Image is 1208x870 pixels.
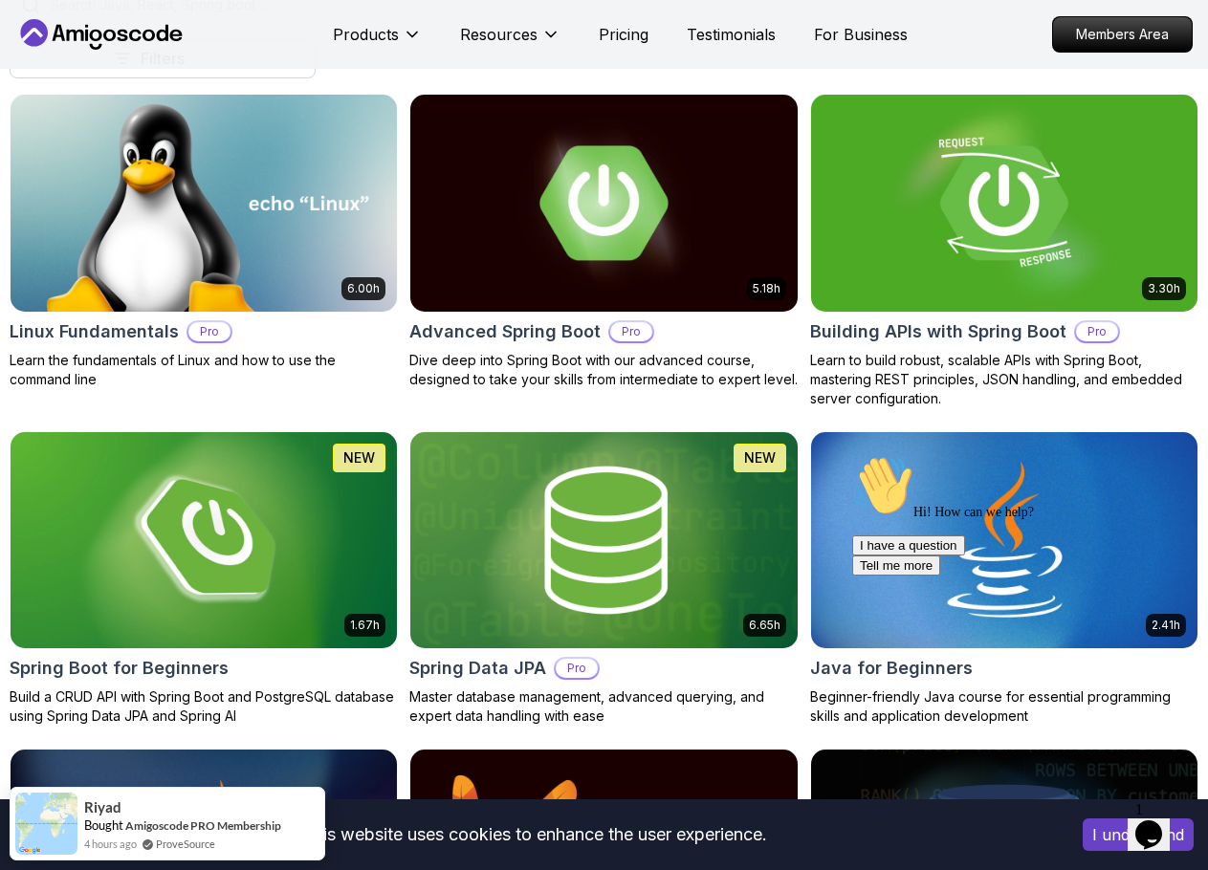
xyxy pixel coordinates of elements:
[599,23,648,46] a: Pricing
[15,793,77,855] img: provesource social proof notification image
[343,448,375,468] p: NEW
[8,88,121,108] button: I have a question
[811,95,1197,312] img: Building APIs with Spring Boot card
[10,655,229,682] h2: Spring Boot for Beginners
[409,687,798,726] p: Master database management, advanced querying, and expert data handling with ease
[347,281,380,296] p: 6.00h
[8,8,352,128] div: 👋Hi! How can we help?I have a questionTell me more
[1076,322,1118,341] p: Pro
[610,322,652,341] p: Pro
[156,836,215,852] a: ProveSource
[1052,16,1193,53] a: Members Area
[810,318,1066,345] h2: Building APIs with Spring Boot
[125,818,281,833] a: Amigoscode PRO Membership
[460,23,538,46] p: Resources
[10,687,398,726] p: Build a CRUD API with Spring Boot and PostgreSQL database using Spring Data JPA and Spring AI
[1083,818,1194,851] button: Accept cookies
[810,94,1198,408] a: Building APIs with Spring Boot card3.30hBuilding APIs with Spring BootProLearn to build robust, s...
[8,108,96,128] button: Tell me more
[84,799,121,816] span: riyad
[810,687,1198,726] p: Beginner-friendly Java course for essential programming skills and application development
[84,817,123,833] span: Bought
[10,431,398,727] a: Spring Boot for Beginners card1.67hNEWSpring Boot for BeginnersBuild a CRUD API with Spring Boot ...
[1053,17,1192,52] p: Members Area
[1148,281,1180,296] p: 3.30h
[749,618,780,633] p: 6.65h
[810,351,1198,408] p: Learn to build robust, scalable APIs with Spring Boot, mastering REST principles, JSON handling, ...
[188,322,231,341] p: Pro
[410,95,797,312] img: Advanced Spring Boot card
[810,655,973,682] h2: Java for Beginners
[410,432,797,649] img: Spring Data JPA card
[11,432,397,649] img: Spring Boot for Beginners card
[409,351,798,389] p: Dive deep into Spring Boot with our advanced course, designed to take your skills from intermedia...
[8,57,189,72] span: Hi! How can we help?
[753,281,780,296] p: 5.18h
[460,23,560,61] button: Resources
[14,814,1054,856] div: This website uses cookies to enhance the user experience.
[333,23,399,46] p: Products
[687,23,776,46] a: Testimonials
[409,655,546,682] h2: Spring Data JPA
[11,95,397,312] img: Linux Fundamentals card
[409,94,798,389] a: Advanced Spring Boot card5.18hAdvanced Spring BootProDive deep into Spring Boot with our advanced...
[10,318,179,345] h2: Linux Fundamentals
[814,23,908,46] a: For Business
[810,431,1198,727] a: Java for Beginners card2.41hJava for BeginnersBeginner-friendly Java course for essential program...
[845,447,1189,784] iframe: chat widget
[409,431,798,727] a: Spring Data JPA card6.65hNEWSpring Data JPAProMaster database management, advanced querying, and ...
[556,659,598,678] p: Pro
[10,94,398,389] a: Linux Fundamentals card6.00hLinux FundamentalsProLearn the fundamentals of Linux and how to use t...
[409,318,601,345] h2: Advanced Spring Boot
[811,432,1197,649] img: Java for Beginners card
[84,836,137,852] span: 4 hours ago
[333,23,422,61] button: Products
[8,8,69,69] img: :wave:
[350,618,380,633] p: 1.67h
[10,351,398,389] p: Learn the fundamentals of Linux and how to use the command line
[1128,794,1189,851] iframe: chat widget
[744,448,776,468] p: NEW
